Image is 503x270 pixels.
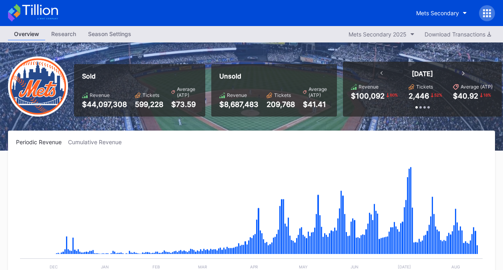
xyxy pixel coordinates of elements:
div: $100,092 [351,92,385,100]
button: Download Transactions [421,29,495,40]
div: 52 % [433,92,443,98]
text: Dec [50,264,58,269]
div: [DATE] [412,70,433,78]
div: Mets Secondary 2025 [349,31,407,38]
button: Mets Secondary 2025 [345,29,419,40]
div: $40.92 [453,92,478,100]
div: $41.41 [303,100,329,109]
text: Feb [152,264,160,269]
a: Research [45,28,82,40]
text: Jun [351,264,359,269]
div: Average (ATP) [461,84,493,90]
div: 209,768 [267,100,295,109]
div: 2,446 [409,92,429,100]
div: $44,097,308 [82,100,127,109]
div: Sold [82,72,197,80]
button: Mets Secondary [410,6,473,20]
div: 18 % [483,92,492,98]
div: Tickets [416,84,433,90]
div: Download Transactions [425,31,491,38]
a: Overview [8,28,45,40]
div: 599,228 [135,100,163,109]
a: Season Settings [82,28,137,40]
text: [DATE] [398,264,411,269]
img: New-York-Mets-Transparent.png [8,56,68,117]
div: Revenue [90,92,110,98]
text: Mar [198,264,207,269]
div: $8,687,483 [219,100,259,109]
div: Tickets [274,92,291,98]
text: Jan [101,264,109,269]
div: Revenue [359,84,379,90]
text: May [299,264,308,269]
text: Aug [451,264,460,269]
div: $73.59 [171,100,197,109]
div: Average (ATP) [309,86,329,98]
text: Apr [250,264,258,269]
div: Periodic Revenue [16,139,68,145]
div: Tickets [142,92,159,98]
div: Average (ATP) [177,86,197,98]
div: Unsold [219,72,329,80]
div: 60 % [389,92,399,98]
div: Mets Secondary [416,10,459,16]
div: Revenue [227,92,247,98]
div: Cumulative Revenue [68,139,128,145]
